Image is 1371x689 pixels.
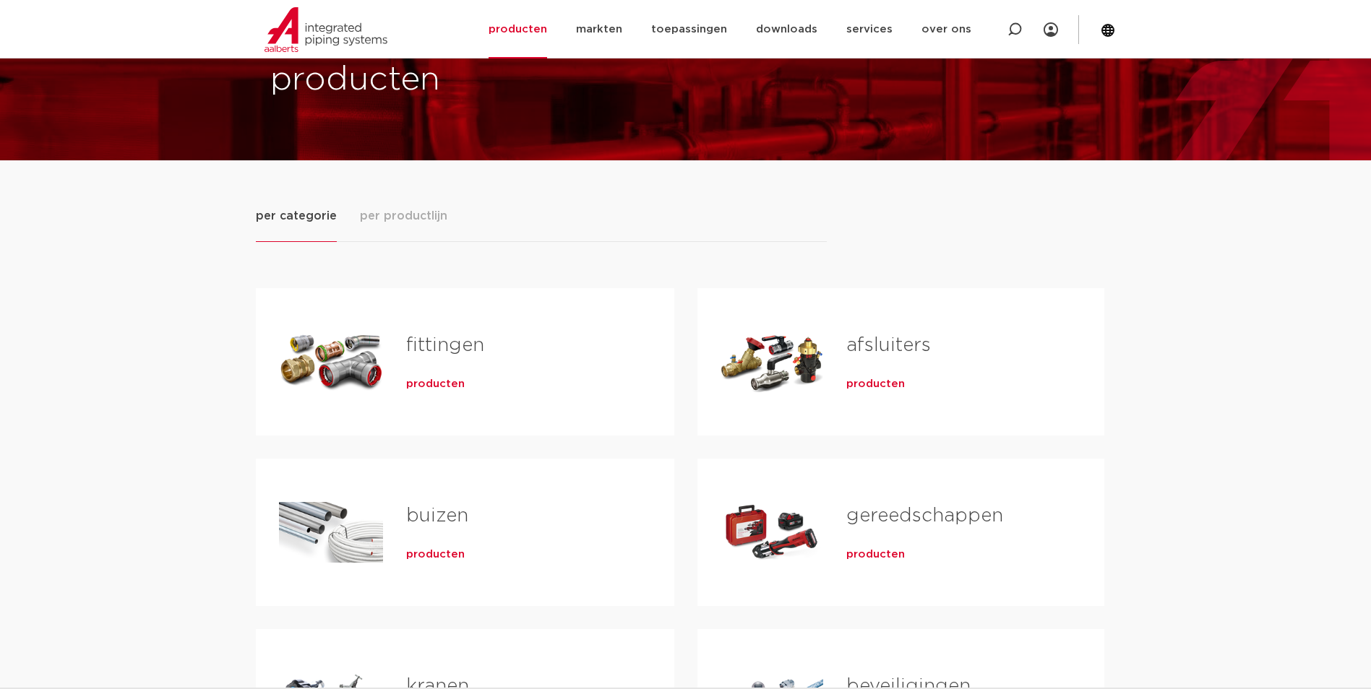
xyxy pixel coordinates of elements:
[360,207,447,225] span: per productlijn
[846,547,905,562] a: producten
[406,547,465,562] a: producten
[406,377,465,391] a: producten
[256,207,337,225] span: per categorie
[406,506,468,525] a: buizen
[846,506,1003,525] a: gereedschappen
[406,336,484,355] a: fittingen
[846,336,931,355] a: afsluiters
[846,377,905,391] a: producten
[270,57,679,103] h1: producten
